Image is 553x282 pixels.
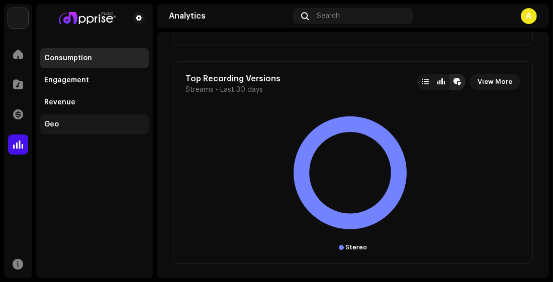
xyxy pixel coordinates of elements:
[216,86,218,94] span: •
[44,98,75,106] div: Revenue
[317,12,340,20] span: Search
[169,12,289,20] div: Analytics
[44,120,59,128] div: Geo
[220,86,263,94] span: Last 30 days
[40,114,149,134] re-m-nav-item: Geo
[186,74,281,84] div: Top Recording Versions
[521,8,537,24] div: A
[40,92,149,112] re-m-nav-item: Revenue
[44,54,92,62] div: Consumption
[470,74,520,90] button: View More
[44,12,129,24] img: bf2740f5-a004-4424-adf7-7bc84ff11fd7
[8,8,28,28] img: 1c16f3de-5afb-4452-805d-3f3454e20b1b
[44,76,89,84] div: Engagement
[40,48,149,68] re-m-nav-item: Consumption
[40,70,149,90] re-m-nav-item: Engagement
[346,243,367,251] div: Stereo
[478,72,512,92] span: View More
[186,86,214,94] span: Streams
